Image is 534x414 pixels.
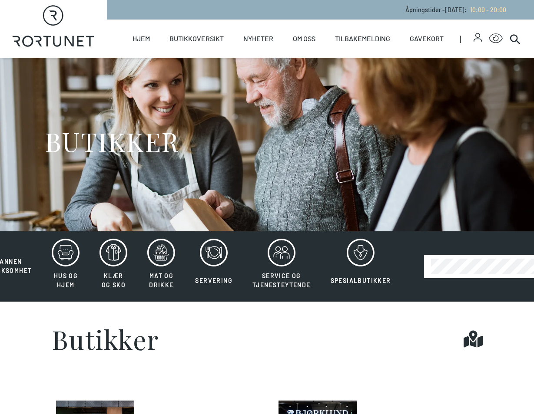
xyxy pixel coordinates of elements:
[331,277,391,284] span: Spesialbutikker
[252,272,311,289] span: Service og tjenesteytende
[149,272,173,289] span: Mat og drikke
[102,272,126,289] span: Klær og sko
[133,20,150,58] a: Hjem
[169,20,224,58] a: Butikkoversikt
[405,5,506,14] p: Åpningstider - [DATE] :
[186,238,242,295] button: Servering
[243,20,273,58] a: Nyheter
[54,272,78,289] span: Hus og hjem
[460,20,474,58] span: |
[90,238,136,295] button: Klær og sko
[335,20,390,58] a: Tilbakemelding
[489,32,503,46] button: Open Accessibility Menu
[470,6,506,13] span: 10:00 - 20:00
[43,238,89,295] button: Hus og hjem
[52,326,159,352] h1: Butikker
[293,20,315,58] a: Om oss
[195,277,232,284] span: Servering
[243,238,320,295] button: Service og tjenesteytende
[467,6,506,13] a: 10:00 - 20:00
[410,20,444,58] a: Gavekort
[45,125,179,158] h1: BUTIKKER
[322,238,400,295] button: Spesialbutikker
[138,238,184,295] button: Mat og drikke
